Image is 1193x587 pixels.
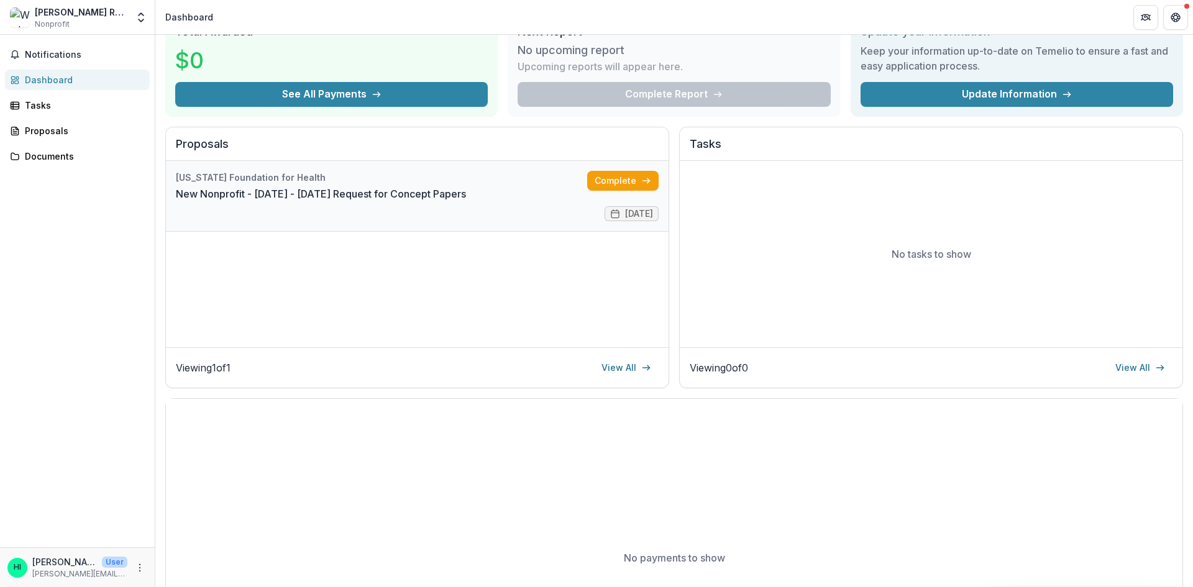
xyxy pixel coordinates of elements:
[518,59,683,74] p: Upcoming reports will appear here.
[160,8,218,26] nav: breadcrumb
[690,137,1172,161] h2: Tasks
[5,45,150,65] button: Notifications
[14,563,21,571] div: Henry Irvin
[518,43,624,57] h3: No upcoming report
[1163,5,1188,30] button: Get Help
[594,358,659,378] a: View All
[1108,358,1172,378] a: View All
[10,7,30,27] img: Winkelmann Rx, Inc.
[175,43,268,77] h3: $0
[861,82,1173,107] a: Update Information
[132,5,150,30] button: Open entity switcher
[5,95,150,116] a: Tasks
[176,137,659,161] h2: Proposals
[35,6,127,19] div: [PERSON_NAME] Rx, Inc.
[35,19,70,30] span: Nonprofit
[5,121,150,141] a: Proposals
[165,11,213,24] div: Dashboard
[861,43,1173,73] h3: Keep your information up-to-date on Temelio to ensure a fast and easy application process.
[32,555,97,568] p: [PERSON_NAME]
[690,360,748,375] p: Viewing 0 of 0
[176,360,231,375] p: Viewing 1 of 1
[5,70,150,90] a: Dashboard
[176,186,466,201] a: New Nonprofit - [DATE] - [DATE] Request for Concept Papers
[102,557,127,568] p: User
[25,150,140,163] div: Documents
[25,50,145,60] span: Notifications
[32,568,127,580] p: [PERSON_NAME][EMAIL_ADDRESS][PERSON_NAME][DOMAIN_NAME]
[25,124,140,137] div: Proposals
[25,73,140,86] div: Dashboard
[175,82,488,107] button: See All Payments
[5,146,150,166] a: Documents
[1133,5,1158,30] button: Partners
[132,560,147,575] button: More
[587,171,659,191] a: Complete
[892,247,971,262] p: No tasks to show
[25,99,140,112] div: Tasks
